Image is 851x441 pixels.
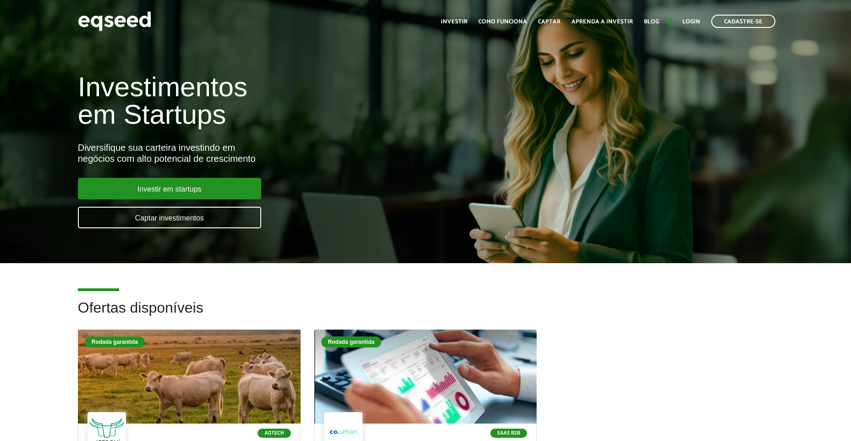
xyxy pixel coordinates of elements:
div: Diversifique sua carteira investindo em negócios com alto potencial de crescimento [78,142,490,164]
div: Rodada garantida [85,336,145,347]
p: Agtech [258,429,291,438]
h2: Ofertas disponíveis [78,300,774,330]
a: Cadastre-se [711,15,775,28]
a: Investir [441,19,467,25]
img: EqSeed [78,9,151,33]
a: Aprenda a investir [571,19,633,25]
a: Login [682,19,700,25]
a: Investir em startups [78,178,261,199]
p: SaaS B2B [490,429,527,438]
a: Captar [538,19,560,25]
a: Como funciona [478,19,527,25]
a: Captar investimentos [78,207,261,228]
a: Blog [644,19,659,25]
div: Rodada garantida [321,336,381,347]
h1: Investimentos em Startups [78,73,490,128]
